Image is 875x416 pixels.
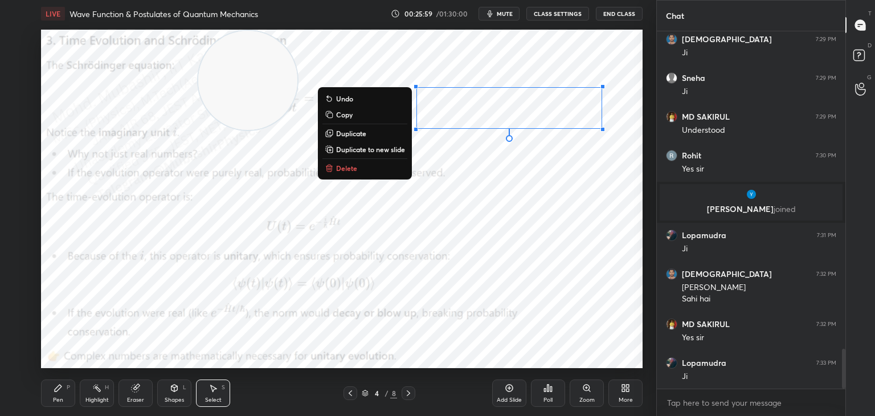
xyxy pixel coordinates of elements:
[816,321,836,328] div: 7:32 PM
[682,86,836,97] div: Ji
[666,230,677,241] img: ac7fa03d3ffa4a81aebaf1466f05faf2.jpg
[657,1,693,31] p: Chat
[127,397,144,403] div: Eraser
[322,127,407,140] button: Duplicate
[666,111,677,123] img: AEdFTp4niEF0jpRGbli7zJ19e047ZNbcoXHmJFNHwTTJ=s96-c
[336,94,353,103] p: Undo
[774,203,796,214] span: joined
[682,150,701,161] h6: Rohit
[479,7,520,21] button: mute
[322,108,407,121] button: Copy
[682,293,836,305] div: Sahi hai
[682,125,836,136] div: Understood
[667,205,836,214] p: [PERSON_NAME]
[205,397,222,403] div: Select
[322,161,407,175] button: Delete
[682,243,836,255] div: Ji
[619,397,633,403] div: More
[336,129,366,138] p: Duplicate
[746,189,757,200] img: 3
[336,164,357,173] p: Delete
[85,397,109,403] div: Highlight
[868,41,872,50] p: D
[666,72,677,84] img: default.png
[69,9,258,19] h4: Wave Function & Postulates of Quantum Mechanics
[816,360,836,366] div: 7:33 PM
[682,371,836,382] div: Ji
[817,232,836,239] div: 7:31 PM
[390,388,397,398] div: 8
[682,73,705,83] h6: Sneha
[682,332,836,344] div: Yes sir
[497,397,522,403] div: Add Slide
[816,152,836,159] div: 7:30 PM
[682,282,836,293] div: [PERSON_NAME]
[322,142,407,156] button: Duplicate to new slide
[579,397,595,403] div: Zoom
[543,397,553,403] div: Poll
[666,357,677,369] img: ac7fa03d3ffa4a81aebaf1466f05faf2.jpg
[666,319,677,330] img: AEdFTp4niEF0jpRGbli7zJ19e047ZNbcoXHmJFNHwTTJ=s96-c
[867,73,872,81] p: G
[657,31,845,389] div: grid
[682,164,836,175] div: Yes sir
[67,385,70,390] div: P
[596,7,643,21] button: End Class
[682,319,730,329] h6: MD SAKIRUL
[682,230,726,240] h6: Lopamudra
[682,269,772,279] h6: [DEMOGRAPHIC_DATA]
[336,145,405,154] p: Duplicate to new slide
[682,112,730,122] h6: MD SAKIRUL
[816,113,836,120] div: 7:29 PM
[816,75,836,81] div: 7:29 PM
[816,36,836,43] div: 7:29 PM
[666,150,677,161] img: 4ecf37ae3b8b4fa89074555df213ebe7.58088636_3
[816,271,836,278] div: 7:32 PM
[105,385,109,390] div: H
[183,385,186,390] div: L
[322,92,407,105] button: Undo
[682,47,836,59] div: Ji
[666,268,677,280] img: bce9f358cb4445198c2bf627b71323d4.jpg
[385,390,388,397] div: /
[682,358,726,368] h6: Lopamudra
[666,34,677,45] img: bce9f358cb4445198c2bf627b71323d4.jpg
[336,110,353,119] p: Copy
[497,10,513,18] span: mute
[868,9,872,18] p: T
[526,7,589,21] button: CLASS SETTINGS
[222,385,225,390] div: S
[53,397,63,403] div: Pen
[682,34,772,44] h6: [DEMOGRAPHIC_DATA]
[41,7,65,21] div: LIVE
[371,390,382,397] div: 4
[165,397,184,403] div: Shapes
